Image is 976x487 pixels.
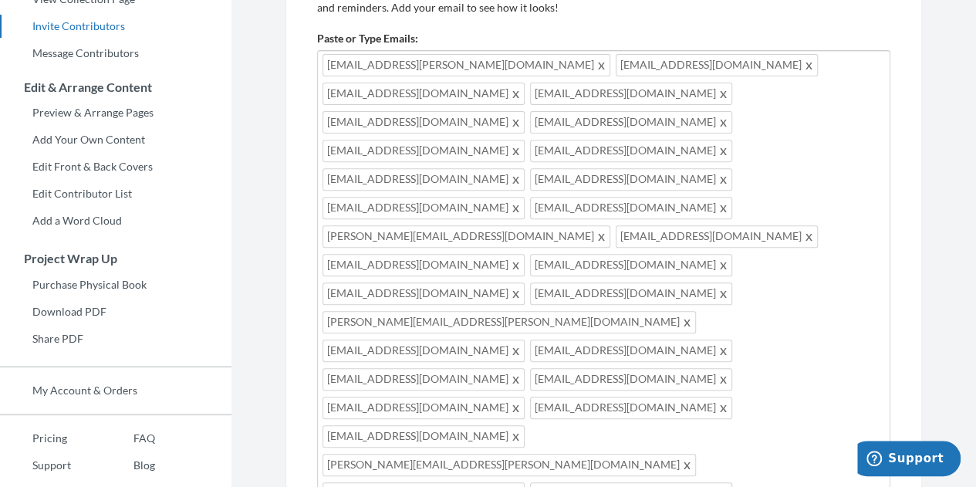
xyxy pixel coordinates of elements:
[1,80,231,94] h3: Edit & Arrange Content
[530,140,732,162] span: [EMAIL_ADDRESS][DOMAIN_NAME]
[317,31,418,46] label: Paste or Type Emails:
[323,425,525,448] span: [EMAIL_ADDRESS][DOMAIN_NAME]
[323,368,525,391] span: [EMAIL_ADDRESS][DOMAIN_NAME]
[323,340,525,362] span: [EMAIL_ADDRESS][DOMAIN_NAME]
[323,83,525,105] span: [EMAIL_ADDRESS][DOMAIN_NAME]
[530,197,732,219] span: [EMAIL_ADDRESS][DOMAIN_NAME]
[323,254,525,276] span: [EMAIL_ADDRESS][DOMAIN_NAME]
[530,83,732,105] span: [EMAIL_ADDRESS][DOMAIN_NAME]
[1,252,231,265] h3: Project Wrap Up
[530,282,732,305] span: [EMAIL_ADDRESS][DOMAIN_NAME]
[530,254,732,276] span: [EMAIL_ADDRESS][DOMAIN_NAME]
[323,54,610,76] span: [EMAIL_ADDRESS][PERSON_NAME][DOMAIN_NAME]
[857,441,961,479] iframe: Opens a widget where you can chat to one of our agents
[101,454,155,477] a: Blog
[530,168,732,191] span: [EMAIL_ADDRESS][DOMAIN_NAME]
[616,225,818,248] span: [EMAIL_ADDRESS][DOMAIN_NAME]
[323,225,610,248] span: [PERSON_NAME][EMAIL_ADDRESS][DOMAIN_NAME]
[530,340,732,362] span: [EMAIL_ADDRESS][DOMAIN_NAME]
[323,111,525,134] span: [EMAIL_ADDRESS][DOMAIN_NAME]
[323,168,525,191] span: [EMAIL_ADDRESS][DOMAIN_NAME]
[323,454,696,476] span: [PERSON_NAME][EMAIL_ADDRESS][PERSON_NAME][DOMAIN_NAME]
[323,140,525,162] span: [EMAIL_ADDRESS][DOMAIN_NAME]
[323,197,525,219] span: [EMAIL_ADDRESS][DOMAIN_NAME]
[101,427,155,450] a: FAQ
[323,311,696,333] span: [PERSON_NAME][EMAIL_ADDRESS][PERSON_NAME][DOMAIN_NAME]
[323,282,525,305] span: [EMAIL_ADDRESS][DOMAIN_NAME]
[530,368,732,391] span: [EMAIL_ADDRESS][DOMAIN_NAME]
[530,111,732,134] span: [EMAIL_ADDRESS][DOMAIN_NAME]
[323,397,525,419] span: [EMAIL_ADDRESS][DOMAIN_NAME]
[616,54,818,76] span: [EMAIL_ADDRESS][DOMAIN_NAME]
[530,397,732,419] span: [EMAIL_ADDRESS][DOMAIN_NAME]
